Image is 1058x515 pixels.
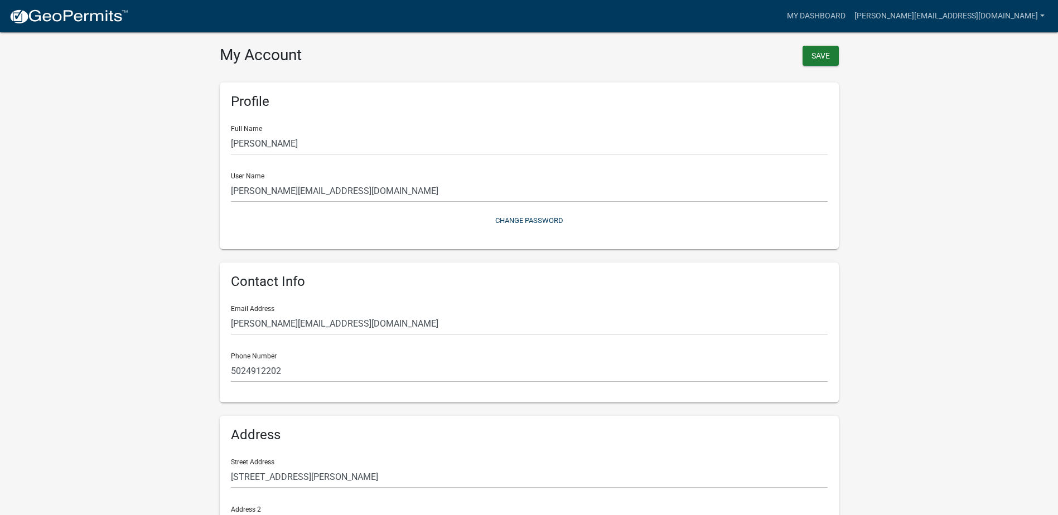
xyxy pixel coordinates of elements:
h6: Address [231,427,828,443]
h6: Profile [231,94,828,110]
h6: Contact Info [231,274,828,290]
a: [PERSON_NAME][EMAIL_ADDRESS][DOMAIN_NAME] [850,6,1049,27]
button: Change Password [231,211,828,230]
button: Save [803,46,839,66]
a: My Dashboard [782,6,850,27]
h3: My Account [220,46,521,65]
